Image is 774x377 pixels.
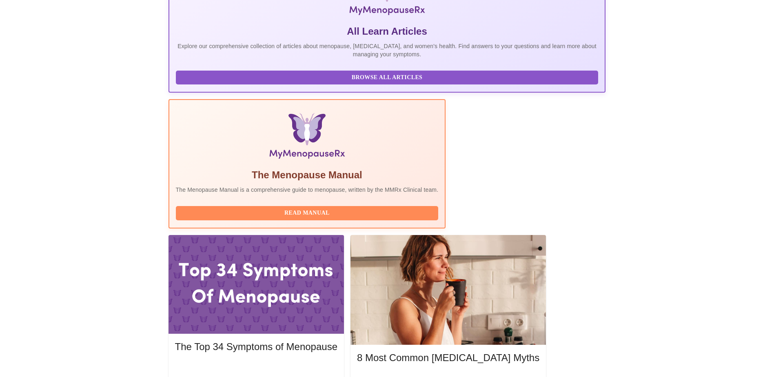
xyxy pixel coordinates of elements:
button: Read Manual [176,206,439,220]
span: Read More [183,363,329,373]
a: Browse All Articles [176,73,601,80]
h5: All Learn Articles [176,25,599,38]
button: Browse All Articles [176,71,599,85]
a: Read Manual [176,209,441,216]
h5: The Top 34 Symptoms of Menopause [175,340,337,353]
h5: 8 Most Common [MEDICAL_DATA] Myths [357,351,539,364]
span: Browse All Articles [184,73,590,83]
p: The Menopause Manual is a comprehensive guide to menopause, written by the MMRx Clinical team. [176,186,439,194]
a: Read More [175,364,339,370]
h5: The Menopause Manual [176,169,439,182]
button: Read More [175,361,337,375]
img: Menopause Manual [217,113,397,162]
p: Explore our comprehensive collection of articles about menopause, [MEDICAL_DATA], and women's hea... [176,42,599,58]
span: Read Manual [184,208,430,218]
